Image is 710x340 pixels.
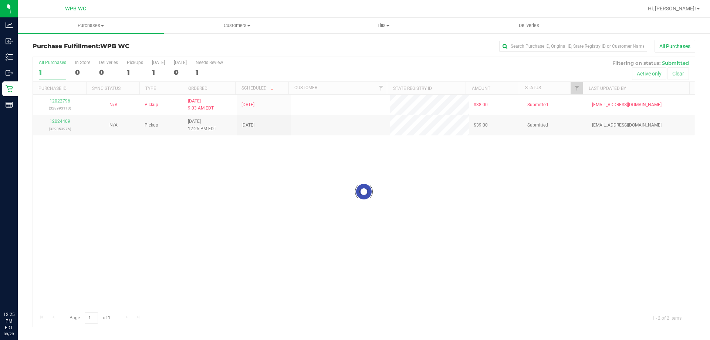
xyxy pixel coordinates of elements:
span: Hi, [PERSON_NAME]! [648,6,696,11]
inline-svg: Reports [6,101,13,108]
span: Tills [310,22,456,29]
button: All Purchases [655,40,695,53]
inline-svg: Outbound [6,69,13,77]
input: Search Purchase ID, Original ID, State Registry ID or Customer Name... [499,41,647,52]
h3: Purchase Fulfillment: [33,43,253,50]
span: Deliveries [509,22,549,29]
p: 09/29 [3,331,14,337]
p: 12:25 PM EDT [3,311,14,331]
a: Tills [310,18,456,33]
span: WPB WC [100,43,129,50]
inline-svg: Inbound [6,37,13,45]
span: Customers [164,22,310,29]
inline-svg: Inventory [6,53,13,61]
inline-svg: Retail [6,85,13,92]
span: WPB WC [65,6,86,12]
iframe: Resource center [7,281,30,303]
span: Purchases [18,22,164,29]
a: Customers [164,18,310,33]
inline-svg: Analytics [6,21,13,29]
a: Purchases [18,18,164,33]
a: Deliveries [456,18,602,33]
